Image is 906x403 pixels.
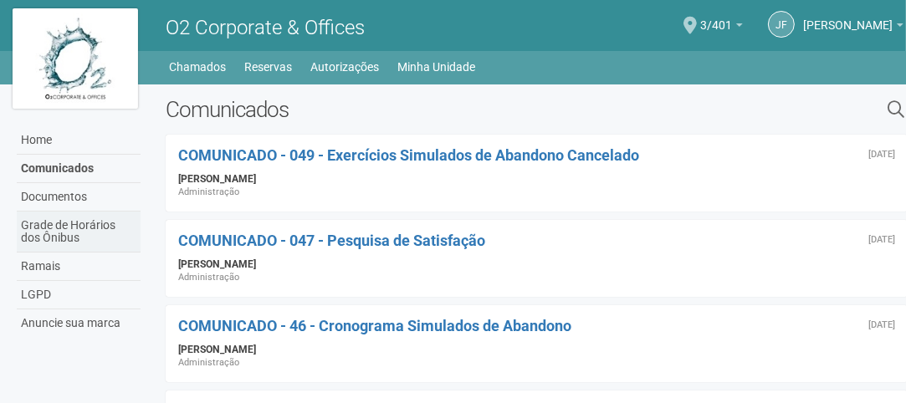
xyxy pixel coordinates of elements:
[178,271,895,284] div: Administração
[700,3,732,32] span: 3/401
[178,172,895,186] div: [PERSON_NAME]
[803,21,903,34] a: [PERSON_NAME]
[17,126,141,155] a: Home
[244,55,292,79] a: Reservas
[17,212,141,253] a: Grade de Horários dos Ônibus
[397,55,475,79] a: Minha Unidade
[166,16,365,39] span: O2 Corporate & Offices
[178,232,485,249] a: COMUNICADO - 047 - Pesquisa de Satisfação
[868,320,895,330] div: Segunda-feira, 25 de agosto de 2025 às 14:47
[169,55,226,79] a: Chamados
[868,150,895,160] div: Terça-feira, 26 de agosto de 2025 às 12:46
[17,155,141,183] a: Comunicados
[17,309,141,337] a: Anuncie sua marca
[178,186,895,199] div: Administração
[13,8,138,109] img: logo.jpg
[178,258,895,271] div: [PERSON_NAME]
[17,281,141,309] a: LGPD
[17,183,141,212] a: Documentos
[700,21,743,34] a: 3/401
[803,3,893,32] span: Jaidete Freitas
[17,253,141,281] a: Ramais
[178,343,895,356] div: [PERSON_NAME]
[310,55,379,79] a: Autorizações
[768,11,795,38] a: JF
[868,235,895,245] div: Segunda-feira, 25 de agosto de 2025 às 20:39
[178,146,639,164] a: COMUNICADO - 049 - Exercícios Simulados de Abandono Cancelado
[178,356,895,370] div: Administração
[166,97,715,122] h2: Comunicados
[178,317,571,334] a: COMUNICADO - 46 - Cronograma Simulados de Abandono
